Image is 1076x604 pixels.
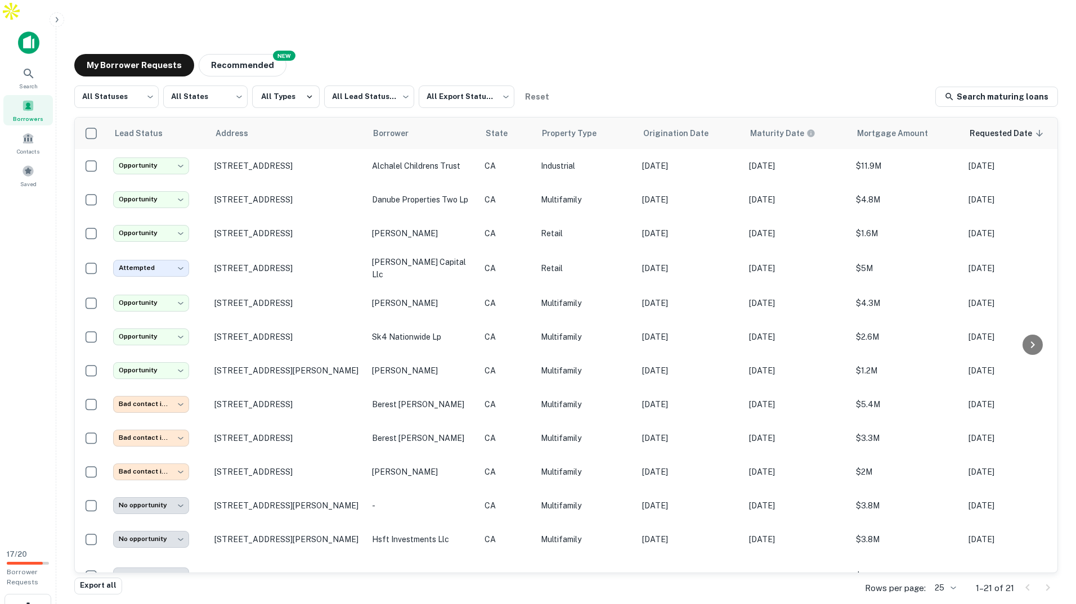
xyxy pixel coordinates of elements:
[541,297,631,309] p: Multifamily
[485,398,530,411] p: CA
[419,82,514,111] div: All Export Statuses
[214,433,361,443] p: [STREET_ADDRESS]
[519,85,555,108] button: Reset
[642,398,738,411] p: [DATE]
[324,82,414,111] div: All Lead Statuses
[3,95,53,125] a: Borrowers
[856,331,957,343] p: $2.6M
[856,432,957,444] p: $3.3M
[107,118,209,149] th: Lead Status
[372,160,473,172] p: alchalel childrens trust
[214,534,361,544] p: [STREET_ADDRESS][PERSON_NAME]
[642,432,738,444] p: [DATE]
[113,430,189,446] div: Bad contact info
[856,364,957,377] p: $1.2M
[857,127,943,140] span: Mortgage Amount
[372,432,473,444] p: berest [PERSON_NAME]
[749,227,845,240] p: [DATE]
[216,127,263,140] span: Address
[856,193,957,206] p: $4.8M
[749,331,845,343] p: [DATE]
[535,118,636,149] th: Property Type
[485,533,530,546] p: CA
[642,533,738,546] p: [DATE]
[372,297,473,309] p: [PERSON_NAME]
[214,571,361,581] p: [STREET_ADDRESS][US_STATE]
[541,398,631,411] p: Multifamily
[485,227,530,240] p: CA
[485,160,530,172] p: CA
[7,568,38,586] span: Borrower Requests
[963,118,1070,149] th: Requested Date
[749,499,845,512] p: [DATE]
[485,499,530,512] p: CA
[372,398,473,411] p: berest [PERSON_NAME]
[750,127,815,139] div: Maturity dates displayed may be estimated. Please contact the lender for the most accurate maturi...
[969,570,1064,582] p: [DATE]
[199,54,286,76] button: Recommended
[214,501,361,511] p: [STREET_ADDRESS][PERSON_NAME]
[214,228,361,238] p: [STREET_ADDRESS]
[865,582,926,595] p: Rows per page:
[750,127,804,139] h6: Maturity Date
[749,432,845,444] p: [DATE]
[113,328,189,345] div: Opportunity
[372,466,473,478] p: [PERSON_NAME]
[542,127,611,140] span: Property Type
[485,331,530,343] p: CA
[642,499,738,512] p: [DATE]
[252,85,320,108] button: All Types
[642,262,738,274] p: [DATE]
[642,227,738,240] p: [DATE]
[541,466,631,478] p: Multifamily
[642,297,738,309] p: [DATE]
[372,193,473,206] p: danube properties two lp
[750,127,830,139] span: Maturity dates displayed may be estimated. Please contact the lender for the most accurate maturi...
[541,499,631,512] p: Multifamily
[74,54,194,76] button: My Borrower Requests
[856,570,957,582] p: $3.7M
[214,467,361,477] p: [STREET_ADDRESS]
[114,127,177,140] span: Lead Status
[749,570,845,582] p: [DATE]
[969,160,1064,172] p: [DATE]
[642,331,738,343] p: [DATE]
[74,578,122,594] button: Export all
[856,262,957,274] p: $5M
[366,118,479,149] th: Borrower
[113,396,189,412] div: Bad contact info
[856,398,957,411] p: $5.4M
[856,227,957,240] p: $1.6M
[3,160,53,191] a: Saved
[372,227,473,240] p: [PERSON_NAME]
[372,256,473,281] p: [PERSON_NAME] capital llc
[485,432,530,444] p: CA
[214,298,361,308] p: [STREET_ADDRESS]
[541,570,631,582] p: Residential Investment
[20,179,37,188] span: Saved
[214,195,361,205] p: [STREET_ADDRESS]
[541,160,631,172] p: Industrial
[969,499,1064,512] p: [DATE]
[113,497,189,513] div: No opportunity
[930,580,958,596] div: 25
[3,128,53,158] a: Contacts
[74,82,159,111] div: All Statuses
[273,51,295,61] div: NEW
[485,193,530,206] p: CA
[969,227,1064,240] p: [DATE]
[19,82,38,91] span: Search
[970,127,1047,140] span: Requested Date
[214,332,361,342] p: [STREET_ADDRESS]
[113,295,189,311] div: Opportunity
[372,499,473,512] p: -
[749,466,845,478] p: [DATE]
[113,225,189,241] div: Opportunity
[113,567,189,584] div: No opportunity
[642,570,738,582] p: [DATE]
[113,463,189,480] div: Bad contact info
[850,118,963,149] th: Mortgage Amount
[1020,514,1076,568] div: Chat Widget
[113,157,189,174] div: Opportunity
